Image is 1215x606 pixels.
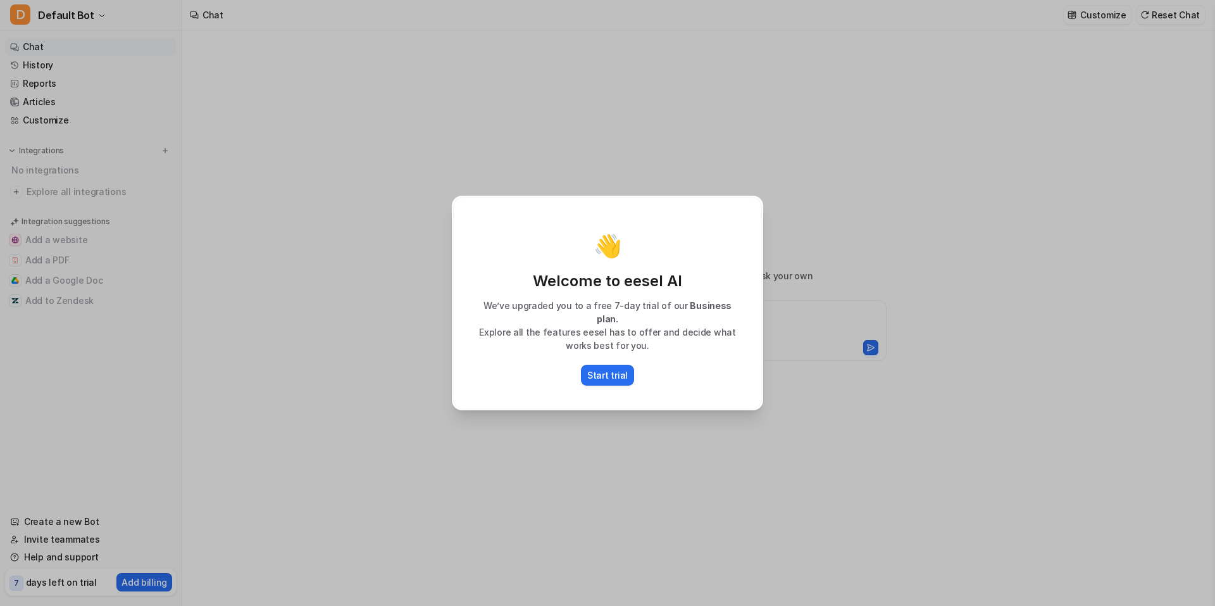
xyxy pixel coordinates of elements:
[581,365,634,386] button: Start trial
[466,325,749,352] p: Explore all the features eesel has to offer and decide what works best for you.
[594,233,622,258] p: 👋
[466,299,749,325] p: We’ve upgraded you to a free 7-day trial of our
[466,271,749,291] p: Welcome to eesel AI
[587,369,628,382] p: Start trial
